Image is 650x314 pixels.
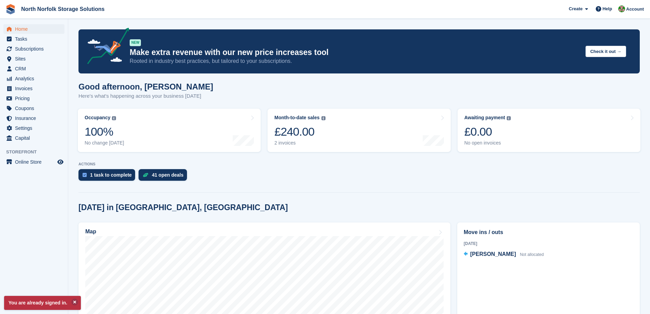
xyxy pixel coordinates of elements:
img: price-adjustments-announcement-icon-8257ccfd72463d97f412b2fc003d46551f7dbcb40ab6d574587a9cd5c0d94... [82,28,129,67]
img: stora-icon-8386f47178a22dfd0bd8f6a31ec36ba5ce8667c1dd55bd0f319d3a0aa187defe.svg [5,4,16,14]
a: Awaiting payment £0.00 No open invoices [458,109,640,152]
span: Subscriptions [15,44,56,54]
a: Preview store [56,158,64,166]
a: menu [3,94,64,103]
a: menu [3,157,64,167]
span: Not allocated [520,252,544,257]
p: ACTIONS [78,162,640,166]
button: Check it out → [586,46,626,57]
div: £0.00 [464,125,511,139]
a: menu [3,113,64,123]
div: NEW [130,39,141,46]
div: No open invoices [464,140,511,146]
a: Occupancy 100% No change [DATE] [78,109,261,152]
span: Sites [15,54,56,64]
span: Invoices [15,84,56,93]
div: 1 task to complete [90,172,132,178]
div: Month-to-date sales [274,115,319,121]
span: Account [626,6,644,13]
a: menu [3,24,64,34]
p: Rooted in industry best practices, but tailored to your subscriptions. [130,57,580,65]
span: Coupons [15,104,56,113]
div: No change [DATE] [85,140,124,146]
div: Awaiting payment [464,115,505,121]
img: Katherine Phelps [618,5,625,12]
img: deal-1b604bf984904fb50ccaf53a9ad4b4a5d6e5aea283cecdc64d6e3604feb123c2.svg [143,173,148,177]
span: Tasks [15,34,56,44]
img: icon-info-grey-7440780725fd019a000dd9b08b2336e03edf1995a4989e88bcd33f0948082b44.svg [321,116,326,120]
h2: [DATE] in [GEOGRAPHIC_DATA], [GEOGRAPHIC_DATA] [78,203,288,212]
img: icon-info-grey-7440780725fd019a000dd9b08b2336e03edf1995a4989e88bcd33f0948082b44.svg [112,116,116,120]
img: task-75834270c22a3079a89374b754ae025e5fb1db73e45f91037f5363f120a921f8.svg [83,173,87,177]
a: Month-to-date sales £240.00 2 invoices [268,109,450,152]
p: You are already signed in. [4,296,81,310]
span: Online Store [15,157,56,167]
span: Analytics [15,74,56,83]
div: [DATE] [464,241,633,247]
a: menu [3,133,64,143]
a: 1 task to complete [78,169,139,184]
a: 41 open deals [139,169,190,184]
p: Make extra revenue with our new price increases tool [130,47,580,57]
span: Settings [15,123,56,133]
h2: Move ins / outs [464,228,633,236]
img: icon-info-grey-7440780725fd019a000dd9b08b2336e03edf1995a4989e88bcd33f0948082b44.svg [507,116,511,120]
a: menu [3,84,64,93]
a: [PERSON_NAME] Not allocated [464,250,544,259]
div: 41 open deals [152,172,184,178]
span: Home [15,24,56,34]
a: menu [3,34,64,44]
a: menu [3,123,64,133]
span: Capital [15,133,56,143]
h1: Good afternoon, [PERSON_NAME] [78,82,213,91]
div: 100% [85,125,124,139]
p: Here's what's happening across your business [DATE] [78,92,213,100]
h2: Map [85,229,96,235]
div: 2 invoices [274,140,325,146]
span: CRM [15,64,56,73]
span: Pricing [15,94,56,103]
span: Help [603,5,612,12]
a: menu [3,44,64,54]
a: menu [3,104,64,113]
span: Create [569,5,582,12]
a: menu [3,54,64,64]
span: [PERSON_NAME] [470,251,516,257]
span: Insurance [15,113,56,123]
a: menu [3,64,64,73]
div: £240.00 [274,125,325,139]
a: menu [3,74,64,83]
div: Occupancy [85,115,110,121]
a: North Norfolk Storage Solutions [18,3,107,15]
span: Storefront [6,149,68,155]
